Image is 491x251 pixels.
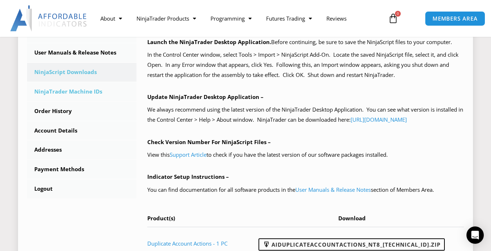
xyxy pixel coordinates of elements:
span: Download [338,215,366,222]
a: Logout [27,179,136,198]
a: NinjaScript Downloads [27,63,136,82]
p: In the Control Center window, select Tools > Import > NinjaScript Add-On. Locate the saved NinjaS... [147,50,464,80]
a: [URL][DOMAIN_NAME] [351,116,407,123]
a: Payment Methods [27,160,136,179]
div: Open Intercom Messenger [466,226,484,244]
a: Reviews [319,10,354,27]
span: Product(s) [147,215,175,222]
a: User Manuals & Release Notes [295,186,371,193]
a: Support Article [170,151,207,158]
p: You can find documentation for all software products in the section of Members Area. [147,185,464,195]
a: Duplicate Account Actions - 1 PC [147,240,227,247]
a: About [93,10,129,27]
img: LogoAI | Affordable Indicators – NinjaTrader [10,5,88,31]
p: Before continuing, be sure to save the NinjaScript files to your computer. [147,37,464,47]
nav: Account pages [27,24,136,198]
a: Futures Trading [259,10,319,27]
a: Account Details [27,121,136,140]
a: User Manuals & Release Notes [27,43,136,62]
nav: Menu [93,10,383,27]
a: Programming [203,10,259,27]
a: 0 [377,8,409,29]
span: 0 [395,11,401,17]
a: AIDuplicateAccountActions_NT8_[TECHNICAL_ID].zip [258,238,445,251]
b: Launch the NinjaTrader Desktop Application. [147,38,271,46]
p: View this to check if you have the latest version of our software packages installed. [147,150,464,160]
p: We always recommend using the latest version of the NinjaTrader Desktop Application. You can see ... [147,105,464,125]
a: NinjaTrader Machine IDs [27,82,136,101]
span: MEMBERS AREA [433,16,478,21]
b: Check Version Number For NinjaScript Files – [147,138,271,146]
b: Update NinjaTrader Desktop Application – [147,93,264,100]
b: Indicator Setup Instructions – [147,173,229,180]
a: MEMBERS AREA [425,11,485,26]
a: Order History [27,102,136,121]
a: Addresses [27,140,136,159]
a: NinjaTrader Products [129,10,203,27]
